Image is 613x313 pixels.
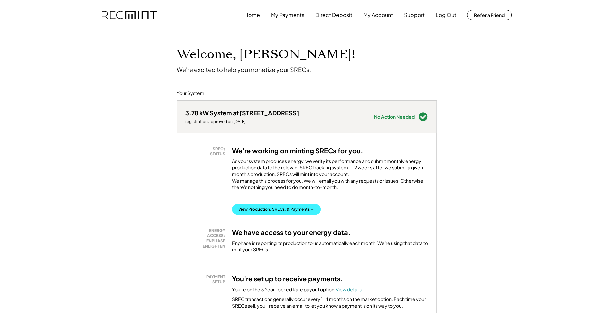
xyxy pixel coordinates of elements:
div: No Action Needed [374,114,415,119]
h3: You're set up to receive payments. [232,274,343,283]
h3: We're working on minting SRECs for you. [232,146,363,155]
div: As your system produces energy, we verify its performance and submit monthly energy production da... [232,158,428,194]
div: SRECs STATUS [189,146,225,156]
div: You're on the 3 Year Locked Rate payout option. [232,286,363,293]
button: Direct Deposit [315,8,352,22]
button: Home [244,8,260,22]
img: recmint-logotype%403x.png [102,11,157,19]
button: Log Out [436,8,456,22]
div: SREC transactions generally occur every 1-4 months on the market option. Each time your SRECs sel... [232,296,428,309]
a: View details. [336,286,363,292]
h3: We have access to your energy data. [232,228,351,237]
div: Enphase is reporting its production to us automatically each month. We're using that data to mint... [232,240,428,253]
div: registration approved on [DATE] [185,119,299,124]
div: 3.78 kW System at [STREET_ADDRESS] [185,109,299,117]
div: We're excited to help you monetize your SRECs. [177,66,311,73]
button: Support [404,8,425,22]
h1: Welcome, [PERSON_NAME]! [177,47,355,62]
div: PAYMENT SETUP [189,274,225,285]
div: ENERGY ACCESS: ENPHASE ENLIGHTEN [189,228,225,249]
button: View Production, SRECs, & Payments → [232,204,321,215]
button: Refer a Friend [467,10,512,20]
div: Your System: [177,90,206,97]
button: My Payments [271,8,304,22]
button: My Account [363,8,393,22]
